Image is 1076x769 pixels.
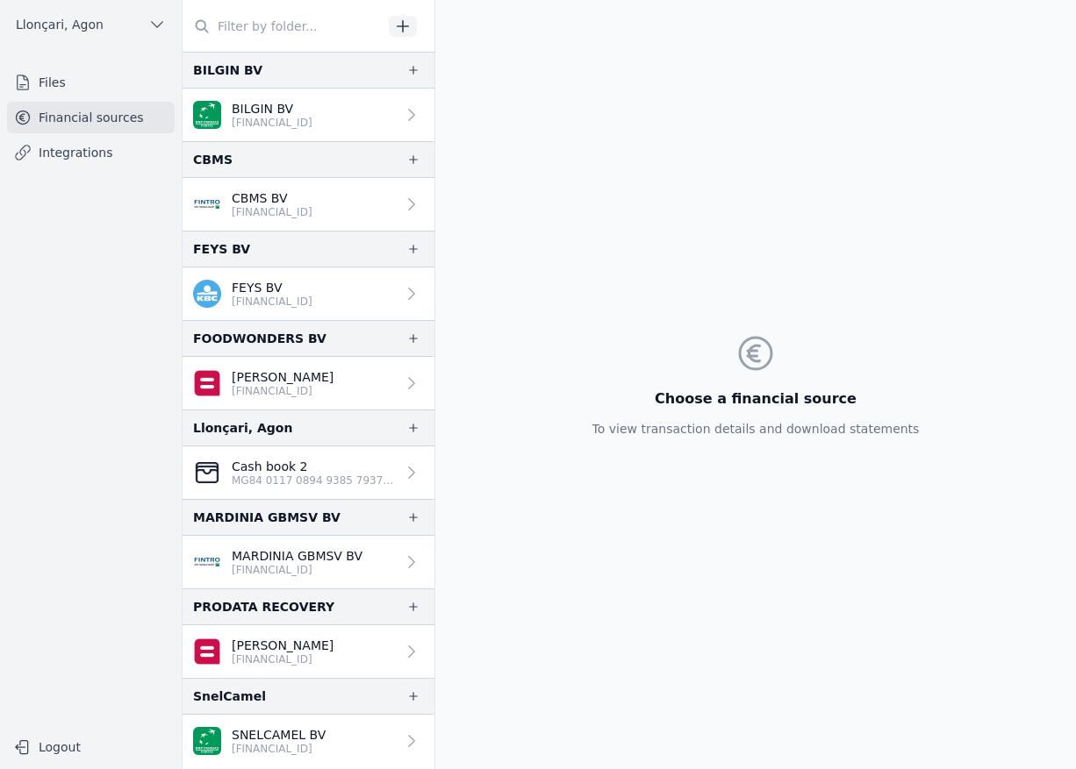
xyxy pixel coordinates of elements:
font: PRODATA RECOVERY [193,600,334,614]
font: Llonçari, Agon [193,421,292,435]
a: CBMS BV [FINANCIAL_ID] [183,178,434,231]
font: [PERSON_NAME] [232,638,334,652]
font: FEYS BV [193,242,250,256]
img: FINTRO_BE_BUSINESS_GEBABEBB.png [193,548,221,576]
input: Filter by folder... [183,11,383,42]
font: FOODWONDERS BV [193,331,326,345]
font: FEYS BV [232,281,283,295]
font: MG84 0117 0894 9385 7937 5225 318 [232,474,436,487]
font: Choose a financial source [655,390,857,407]
a: Financial sources [7,102,175,133]
a: BILGIN BV [FINANCIAL_ID] [183,89,434,141]
font: Financial sources [39,110,144,125]
font: [FINANCIAL_ID] [232,564,312,576]
a: FEYS BV [FINANCIAL_ID] [183,267,434,320]
a: MARDINIA GBMSV BV [FINANCIAL_ID] [183,536,434,588]
font: Logout [39,740,81,754]
font: [FINANCIAL_ID] [232,385,312,397]
font: [PERSON_NAME] [232,370,334,384]
font: MARDINIA GBMSV BV [193,510,341,524]
font: CBMS BV [232,191,288,205]
a: Cash book 2 MG84 0117 0894 9385 7937 5225 318 [183,446,434,499]
font: CBMS [193,153,233,167]
img: BNP_BE_BUSINESS_GEBABEBB.png [193,101,221,129]
img: CleanShot-202025-05-26-20at-2016.10.27-402x.png [193,459,221,487]
a: [PERSON_NAME] [FINANCIAL_ID] [183,357,434,409]
button: Llonçari, Agon [7,11,175,39]
font: [FINANCIAL_ID] [232,206,312,218]
img: FINTRO_BE_BUSINESS_GEBABEBB.png [193,190,221,218]
img: belfius-1.png [193,637,221,666]
font: BILGIN BV [193,63,262,77]
a: Integrations [7,137,175,168]
img: BNP_BE_BUSINESS_GEBABEBB.png [193,727,221,755]
font: Cash book 2 [232,459,307,474]
a: Files [7,67,175,98]
a: SNELCAMEL BV [FINANCIAL_ID] [183,715,434,767]
font: Integrations [39,146,112,160]
font: SNELCAMEL BV [232,728,326,742]
font: [FINANCIAL_ID] [232,743,312,755]
font: To view transaction details and download statements [592,422,920,436]
img: kbc.png [193,280,221,308]
img: belfius-1.png [193,369,221,397]
font: Llonçari, Agon [16,18,104,32]
font: SnelCamel [193,689,266,703]
font: [FINANCIAL_ID] [232,653,312,666]
font: BILGIN BV [232,102,293,116]
a: [PERSON_NAME] [FINANCIAL_ID] [183,625,434,678]
button: Logout [7,733,175,761]
font: Files [39,75,66,89]
font: MARDINIA GBMSV BV [232,549,362,563]
font: [FINANCIAL_ID] [232,117,312,129]
font: [FINANCIAL_ID] [232,295,312,308]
